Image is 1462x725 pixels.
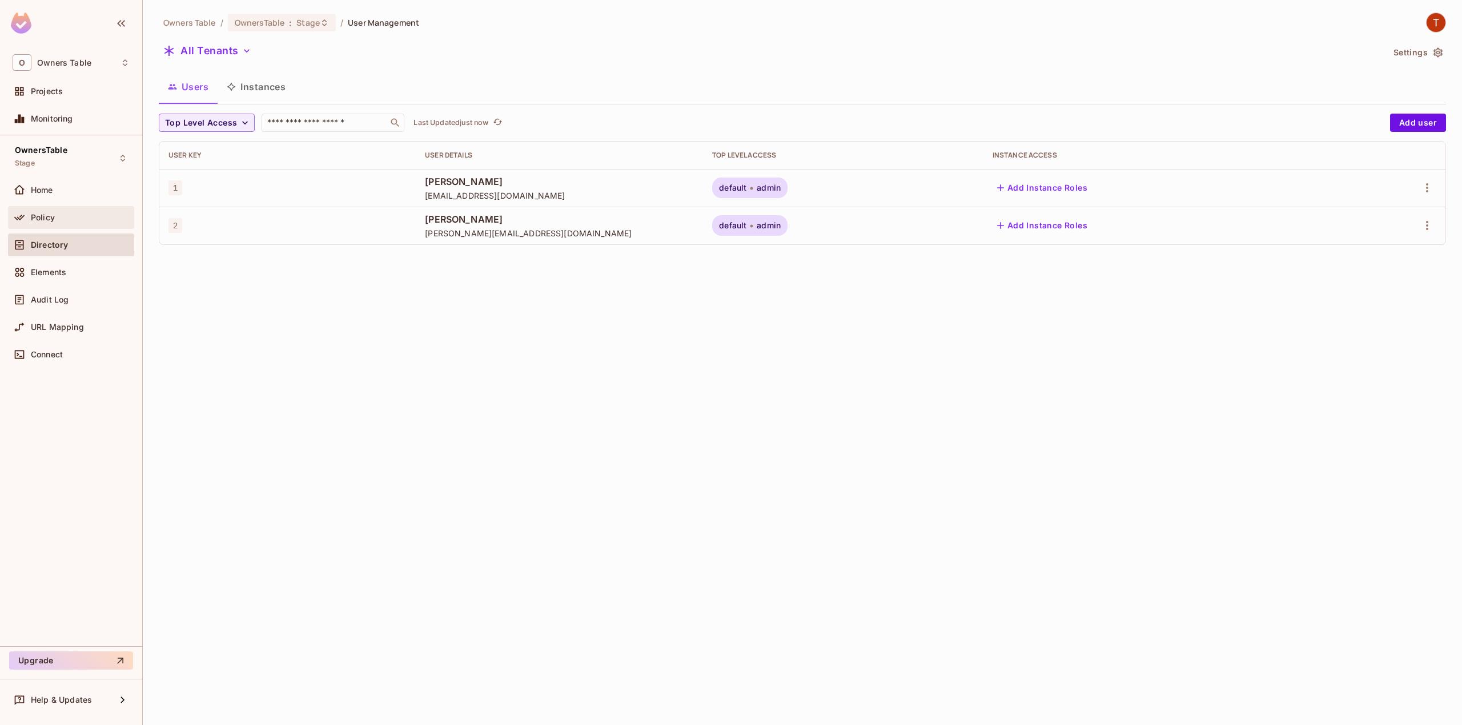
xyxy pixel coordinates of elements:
[1390,114,1446,132] button: Add user
[168,180,182,195] span: 1
[1427,13,1445,32] img: TableSteaks Development
[425,228,694,239] span: [PERSON_NAME][EMAIL_ADDRESS][DOMAIN_NAME]
[31,350,63,359] span: Connect
[719,221,746,230] span: default
[757,183,781,192] span: admin
[159,42,256,60] button: All Tenants
[993,151,1327,160] div: Instance Access
[340,17,343,28] li: /
[31,87,63,96] span: Projects
[488,116,504,130] span: Click to refresh data
[413,118,488,127] p: Last Updated just now
[9,651,133,670] button: Upgrade
[425,175,694,188] span: [PERSON_NAME]
[425,151,694,160] div: User Details
[993,179,1092,197] button: Add Instance Roles
[168,218,182,233] span: 2
[31,186,53,195] span: Home
[288,18,292,27] span: :
[159,114,255,132] button: Top Level Access
[11,13,31,34] img: SReyMgAAAABJRU5ErkJggg==
[31,213,55,222] span: Policy
[31,295,69,304] span: Audit Log
[163,17,216,28] span: the active workspace
[425,190,694,201] span: [EMAIL_ADDRESS][DOMAIN_NAME]
[296,17,320,28] span: Stage
[37,58,91,67] span: Workspace: Owners Table
[993,216,1092,235] button: Add Instance Roles
[719,183,746,192] span: default
[15,146,67,155] span: OwnersTable
[220,17,223,28] li: /
[712,151,974,160] div: Top Level Access
[218,72,295,101] button: Instances
[235,17,284,28] span: OwnersTable
[348,17,419,28] span: User Management
[168,151,407,160] div: User Key
[491,116,504,130] button: refresh
[31,114,73,123] span: Monitoring
[31,268,66,277] span: Elements
[13,54,31,71] span: O
[1389,43,1446,62] button: Settings
[159,72,218,101] button: Users
[31,240,68,249] span: Directory
[165,116,237,130] span: Top Level Access
[493,117,503,128] span: refresh
[757,221,781,230] span: admin
[31,695,92,704] span: Help & Updates
[425,213,694,225] span: [PERSON_NAME]
[15,159,35,168] span: Stage
[31,323,84,332] span: URL Mapping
